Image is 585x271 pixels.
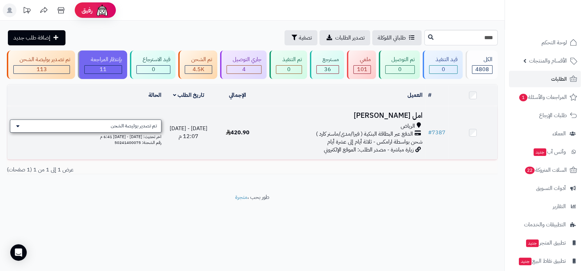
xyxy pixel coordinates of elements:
[242,65,246,74] span: 4
[509,107,581,124] a: طلبات الإرجاع
[509,34,581,51] a: لوحة التحكم
[428,128,446,137] a: #7387
[324,65,331,74] span: 36
[185,66,211,74] div: 4542
[226,128,249,137] span: 420.90
[526,239,539,247] span: جديد
[227,66,261,74] div: 4
[519,94,527,101] span: 1
[357,65,367,74] span: 101
[472,56,492,64] div: الكل
[37,65,47,74] span: 113
[177,50,218,79] a: تم الشحن 4.5K
[219,50,268,79] a: جاري التوصيل 4
[18,3,35,19] a: تحديثات المنصة
[538,17,578,31] img: logo-2.png
[378,34,406,42] span: طلباتي المُوكلة
[193,65,204,74] span: 4.5K
[385,56,415,64] div: تم التوصيل
[235,193,247,201] a: متجرة
[227,56,261,64] div: جاري التوصيل
[345,50,377,79] a: ملغي 101
[129,50,177,79] a: قيد الاسترجاع 0
[276,56,302,64] div: تم التنفيذ
[284,30,317,45] button: تصفية
[95,3,109,17] img: ai-face.png
[386,66,414,74] div: 0
[407,91,423,99] a: العميل
[152,65,155,74] span: 0
[229,91,246,99] a: الإجمالي
[509,162,581,178] a: السلات المتروكة22
[519,92,567,102] span: المراجعات والأسئلة
[518,256,566,266] span: تطبيق نقاط البيع
[10,133,161,140] div: اخر تحديث: [DATE] - [DATE] 6:41 م
[441,65,445,74] span: 0
[429,66,457,74] div: 0
[76,50,128,79] a: بإنتظار المراجعة 11
[2,166,252,174] div: عرض 1 إلى 1 من 1 (1 صفحات)
[428,128,432,137] span: #
[287,65,291,74] span: 0
[317,66,339,74] div: 36
[536,183,566,193] span: أدوات التسويق
[475,65,489,74] span: 4808
[401,122,415,130] span: الرياض
[525,238,566,248] span: تطبيق المتجر
[509,216,581,233] a: التطبيقات والخدمات
[509,180,581,196] a: أدوات التسويق
[185,56,212,64] div: تم الشحن
[428,91,431,99] a: #
[13,34,50,42] span: إضافة طلب جديد
[13,56,70,64] div: تم تصدير بوليصة الشحن
[10,244,27,261] div: Open Intercom Messenger
[509,144,581,160] a: وآتس آبجديد
[533,147,566,157] span: وآتس آب
[509,89,581,105] a: المراجعات والأسئلة1
[553,202,566,211] span: التقارير
[509,253,581,269] a: تطبيق نقاط البيعجديد
[100,65,107,74] span: 11
[114,139,161,146] span: رقم الشحنة: 50241400075
[316,56,339,64] div: مسترجع
[398,65,402,74] span: 0
[534,148,546,156] span: جديد
[5,50,76,79] a: تم تصدير بوليصة الشحن 113
[421,50,464,79] a: قيد التنفيذ 0
[8,30,65,45] a: إضافة طلب جديد
[170,124,207,140] span: [DATE] - [DATE] 12:07 م
[14,66,70,74] div: 113
[316,130,413,138] span: الدفع عبر البطاقة البنكية ( فيزا/مدى/ماستر كارد )
[541,38,567,47] span: لوحة التحكم
[85,66,121,74] div: 11
[268,50,308,79] a: تم التنفيذ 0
[524,165,567,175] span: السلات المتروكة
[327,138,423,146] span: شحن بواسطة ارامكس - ثلاثة أيام إلى عشرة أيام
[524,220,566,229] span: التطبيقات والخدمات
[324,146,414,154] span: زيارة مباشرة - مصدر الطلب: الموقع الإلكتروني
[265,112,423,120] h3: امل [PERSON_NAME]
[136,56,170,64] div: قيد الاسترجاع
[551,74,567,84] span: الطلبات
[319,30,370,45] a: تصدير الطلبات
[552,129,566,138] span: العملاء
[519,258,532,265] span: جديد
[84,56,122,64] div: بإنتظار المراجعة
[276,66,301,74] div: 0
[509,198,581,215] a: التقارير
[353,56,370,64] div: ملغي
[354,66,370,74] div: 101
[525,167,535,174] span: 22
[308,50,345,79] a: مسترجع 36
[173,91,204,99] a: تاريخ الطلب
[82,6,93,14] span: رفيق
[137,66,170,74] div: 0
[148,91,161,99] a: الحالة
[509,125,581,142] a: العملاء
[509,235,581,251] a: تطبيق المتجرجديد
[111,123,157,129] span: تم تصدير بوليصة الشحن
[299,34,312,42] span: تصفية
[377,50,421,79] a: تم التوصيل 0
[429,56,457,64] div: قيد التنفيذ
[335,34,365,42] span: تصدير الطلبات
